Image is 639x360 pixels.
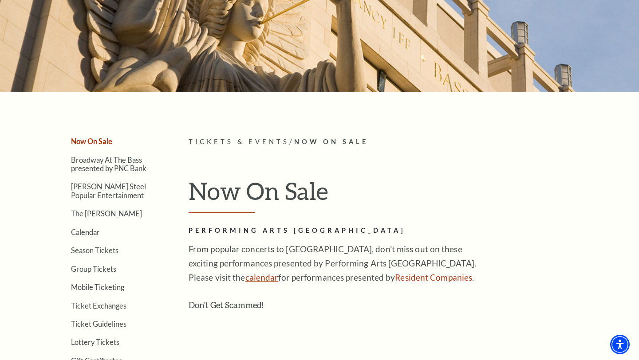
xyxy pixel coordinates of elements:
[71,301,126,310] a: Ticket Exchanges
[71,182,146,199] a: [PERSON_NAME] Steel Popular Entertainment
[189,138,289,145] span: Tickets & Events
[294,138,368,145] span: Now On Sale
[189,242,477,285] p: From popular concerts to [GEOGRAPHIC_DATA], don't miss out on these exciting performances present...
[610,335,630,354] div: Accessibility Menu
[71,156,146,172] a: Broadway At The Bass presented by PNC Bank
[245,272,279,282] a: calendar
[71,338,119,346] a: Lottery Tickets
[189,176,595,213] h1: Now On Sale
[71,320,126,328] a: Ticket Guidelines
[189,225,477,236] h2: Performing Arts [GEOGRAPHIC_DATA]
[71,283,124,291] a: Mobile Ticketing
[395,272,472,282] a: Resident Companies
[71,137,112,145] a: Now On Sale
[189,298,477,312] h3: Don't Get Scammed!
[71,209,142,218] a: The [PERSON_NAME]
[71,228,100,236] a: Calendar
[71,246,118,254] a: Season Tickets
[71,265,116,273] a: Group Tickets
[189,137,595,148] p: /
